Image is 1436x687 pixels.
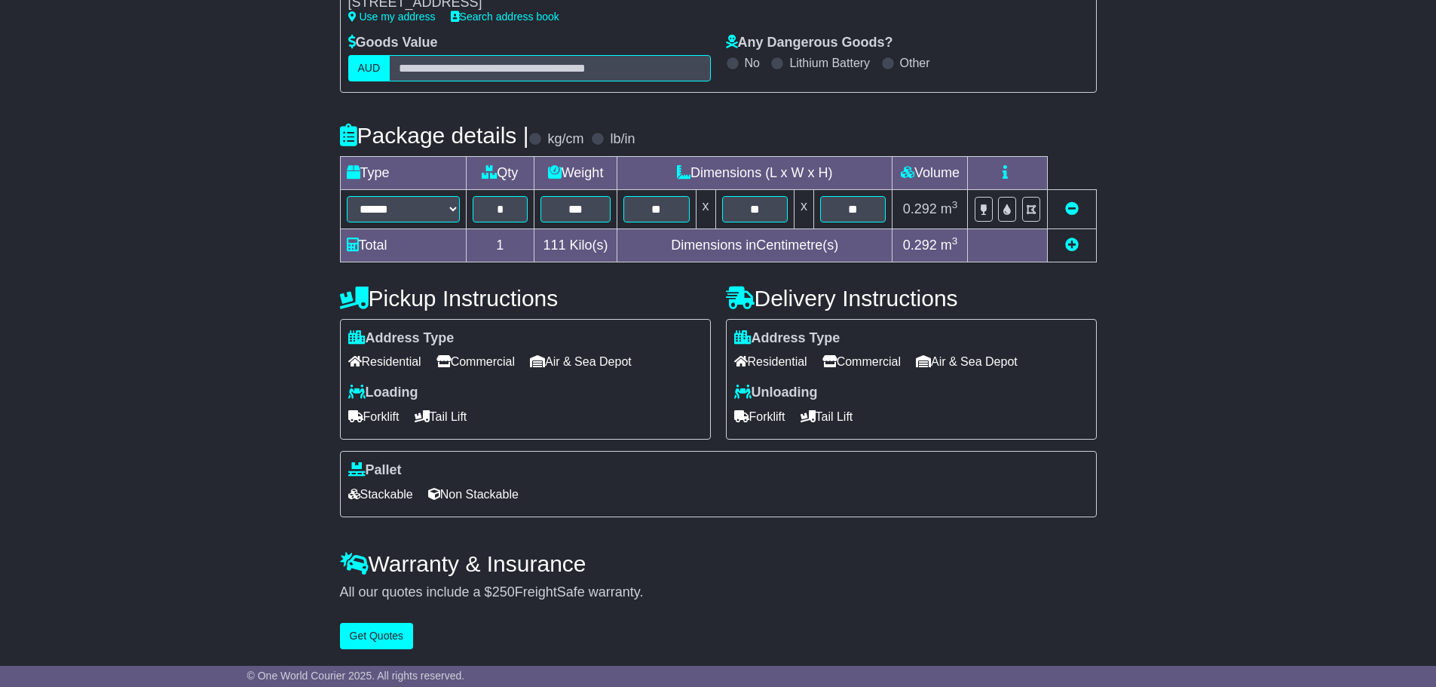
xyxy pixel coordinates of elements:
span: Commercial [436,350,515,373]
a: Add new item [1065,238,1079,253]
td: Volume [893,156,968,189]
td: 1 [466,228,534,262]
td: Dimensions (L x W x H) [617,156,893,189]
span: Stackable [348,483,413,506]
td: Type [340,156,466,189]
td: x [794,189,813,228]
span: m [941,201,958,216]
a: Search address book [451,11,559,23]
label: Address Type [734,330,840,347]
label: Lithium Battery [789,56,870,70]
sup: 3 [952,235,958,247]
label: Loading [348,385,418,401]
td: Qty [466,156,534,189]
label: Address Type [348,330,455,347]
span: Air & Sea Depot [530,350,632,373]
button: Get Quotes [340,623,414,649]
span: Tail Lift [415,405,467,428]
h4: Package details | [340,123,529,148]
span: Residential [348,350,421,373]
label: AUD [348,55,390,81]
label: Other [900,56,930,70]
label: kg/cm [547,131,583,148]
span: Residential [734,350,807,373]
span: Forklift [348,405,400,428]
span: Non Stackable [428,483,519,506]
td: x [696,189,715,228]
sup: 3 [952,199,958,210]
span: Forklift [734,405,785,428]
label: No [745,56,760,70]
h4: Warranty & Insurance [340,551,1097,576]
span: 250 [492,584,515,600]
span: 111 [543,238,566,253]
label: Pallet [348,462,402,479]
span: © One World Courier 2025. All rights reserved. [247,670,465,682]
td: Total [340,228,466,262]
h4: Delivery Instructions [726,286,1097,311]
td: Weight [534,156,617,189]
div: All our quotes include a $ FreightSafe warranty. [340,584,1097,601]
span: m [941,238,958,253]
label: lb/in [610,131,635,148]
span: Tail Lift [801,405,853,428]
label: Any Dangerous Goods? [726,35,893,51]
label: Goods Value [348,35,438,51]
span: Commercial [822,350,901,373]
span: 0.292 [903,201,937,216]
td: Dimensions in Centimetre(s) [617,228,893,262]
td: Kilo(s) [534,228,617,262]
a: Use my address [348,11,436,23]
span: Air & Sea Depot [916,350,1018,373]
h4: Pickup Instructions [340,286,711,311]
span: 0.292 [903,238,937,253]
a: Remove this item [1065,201,1079,216]
label: Unloading [734,385,818,401]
